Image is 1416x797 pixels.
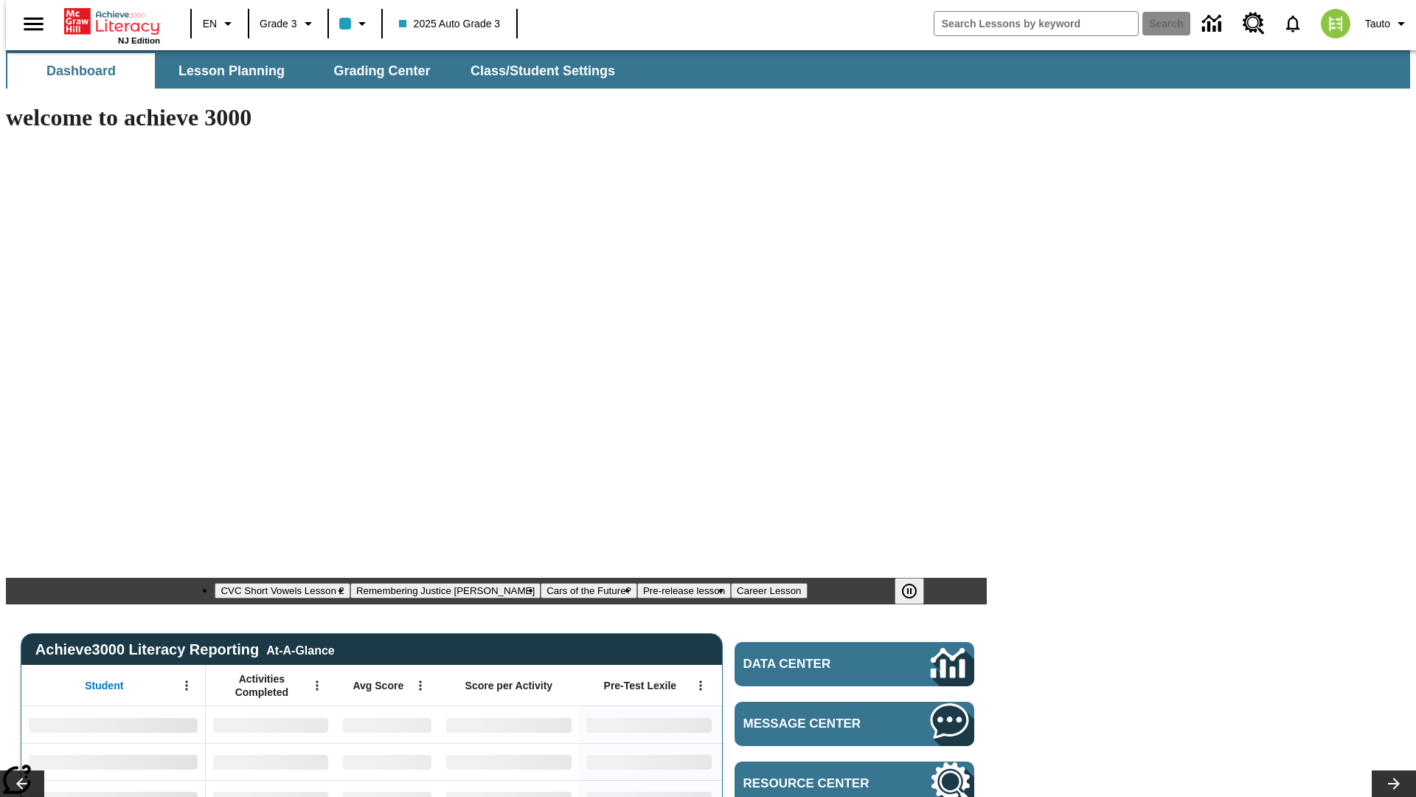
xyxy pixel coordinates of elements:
[1312,4,1359,43] button: Select a new avatar
[471,63,615,80] span: Class/Student Settings
[308,53,456,89] button: Grading Center
[46,63,116,80] span: Dashboard
[306,674,328,697] button: Open Menu
[541,583,637,598] button: Slide 3 Cars of the Future?
[266,641,334,658] div: At-A-Glance
[690,674,712,697] button: Open Menu
[333,10,377,37] button: Class color is light blue. Change class color
[350,583,541,598] button: Slide 2 Remembering Justice O'Connor
[1359,10,1416,37] button: Profile/Settings
[1193,4,1234,44] a: Data Center
[743,657,881,672] span: Data Center
[254,10,323,37] button: Grade: Grade 3, Select a grade
[336,743,439,780] div: No Data,
[731,583,807,598] button: Slide 5 Career Lesson
[118,36,160,45] span: NJ Edition
[206,743,336,780] div: No Data,
[7,53,155,89] button: Dashboard
[735,702,974,746] a: Message Center
[64,7,160,36] a: Home
[459,53,627,89] button: Class/Student Settings
[260,16,297,32] span: Grade 3
[604,679,677,692] span: Pre-Test Lexile
[178,63,285,80] span: Lesson Planning
[895,578,939,604] div: Pause
[6,53,628,89] div: SubNavbar
[934,12,1138,35] input: search field
[399,16,501,32] span: 2025 Auto Grade 3
[196,10,243,37] button: Language: EN, Select a language
[206,706,336,743] div: No Data,
[1274,4,1312,43] a: Notifications
[1234,4,1274,44] a: Resource Center, Will open in new tab
[743,717,886,731] span: Message Center
[735,642,974,686] a: Data Center
[12,2,55,46] button: Open side menu
[213,672,310,699] span: Activities Completed
[895,578,924,604] button: Pause
[203,16,217,32] span: EN
[35,641,335,658] span: Achieve3000 Literacy Reporting
[333,63,430,80] span: Grading Center
[1372,770,1416,797] button: Lesson carousel, Next
[158,53,305,89] button: Lesson Planning
[743,776,886,791] span: Resource Center
[64,5,160,45] div: Home
[409,674,431,697] button: Open Menu
[6,104,987,131] h1: welcome to achieve 3000
[465,679,553,692] span: Score per Activity
[215,583,350,598] button: Slide 1 CVC Short Vowels Lesson 2
[1365,16,1390,32] span: Tauto
[85,679,123,692] span: Student
[176,674,198,697] button: Open Menu
[6,50,1410,89] div: SubNavbar
[336,706,439,743] div: No Data,
[353,679,403,692] span: Avg Score
[1321,9,1350,38] img: avatar image
[637,583,731,598] button: Slide 4 Pre-release lesson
